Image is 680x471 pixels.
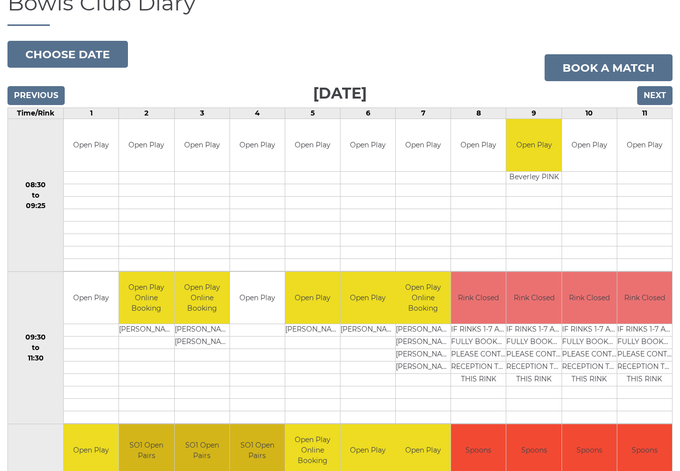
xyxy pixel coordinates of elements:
[396,349,451,361] td: [PERSON_NAME]
[562,361,617,374] td: RECEPTION TO BOOK
[506,361,561,374] td: RECEPTION TO BOOK
[506,349,561,361] td: PLEASE CONTACT
[506,171,561,184] td: Beverley PINK
[562,272,617,324] td: Rink Closed
[64,119,118,171] td: Open Play
[562,108,617,119] td: 10
[64,108,119,119] td: 1
[7,41,128,68] button: Choose date
[617,374,672,386] td: THIS RINK
[8,271,64,424] td: 09:30 to 11:30
[396,324,451,337] td: [PERSON_NAME]
[8,108,64,119] td: Time/Rink
[451,119,506,171] td: Open Play
[396,361,451,374] td: [PERSON_NAME]
[562,374,617,386] td: THIS RINK
[119,272,174,324] td: Open Play Online Booking
[451,272,506,324] td: Rink Closed
[451,374,506,386] td: THIS RINK
[506,108,562,119] td: 9
[229,108,285,119] td: 4
[396,108,451,119] td: 7
[562,119,617,171] td: Open Play
[175,337,229,349] td: [PERSON_NAME]
[506,374,561,386] td: THIS RINK
[340,108,396,119] td: 6
[175,119,229,171] td: Open Play
[396,337,451,349] td: [PERSON_NAME]
[617,337,672,349] td: FULLY BOOKED
[174,108,229,119] td: 3
[340,119,395,171] td: Open Play
[617,349,672,361] td: PLEASE CONTACT
[562,337,617,349] td: FULLY BOOKED
[340,324,395,337] td: [PERSON_NAME]
[64,272,118,324] td: Open Play
[7,86,65,105] input: Previous
[285,324,340,337] td: [PERSON_NAME]
[285,119,340,171] td: Open Play
[119,108,174,119] td: 2
[230,272,285,324] td: Open Play
[617,324,672,337] td: IF RINKS 1-7 ARE
[340,272,395,324] td: Open Play
[617,272,672,324] td: Rink Closed
[506,337,561,349] td: FULLY BOOKED
[506,119,561,171] td: Open Play
[285,108,340,119] td: 5
[562,324,617,337] td: IF RINKS 1-7 ARE
[451,349,506,361] td: PLEASE CONTACT
[230,119,285,171] td: Open Play
[451,361,506,374] td: RECEPTION TO BOOK
[451,108,506,119] td: 8
[175,324,229,337] td: [PERSON_NAME]
[506,272,561,324] td: Rink Closed
[617,361,672,374] td: RECEPTION TO BOOK
[396,119,451,171] td: Open Play
[119,324,174,337] td: [PERSON_NAME]
[617,108,672,119] td: 11
[545,54,673,81] a: Book a match
[285,272,340,324] td: Open Play
[451,324,506,337] td: IF RINKS 1-7 ARE
[562,349,617,361] td: PLEASE CONTACT
[451,337,506,349] td: FULLY BOOKED
[637,86,673,105] input: Next
[617,119,672,171] td: Open Play
[175,272,229,324] td: Open Play Online Booking
[119,119,174,171] td: Open Play
[396,272,451,324] td: Open Play Online Booking
[8,119,64,272] td: 08:30 to 09:25
[506,324,561,337] td: IF RINKS 1-7 ARE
